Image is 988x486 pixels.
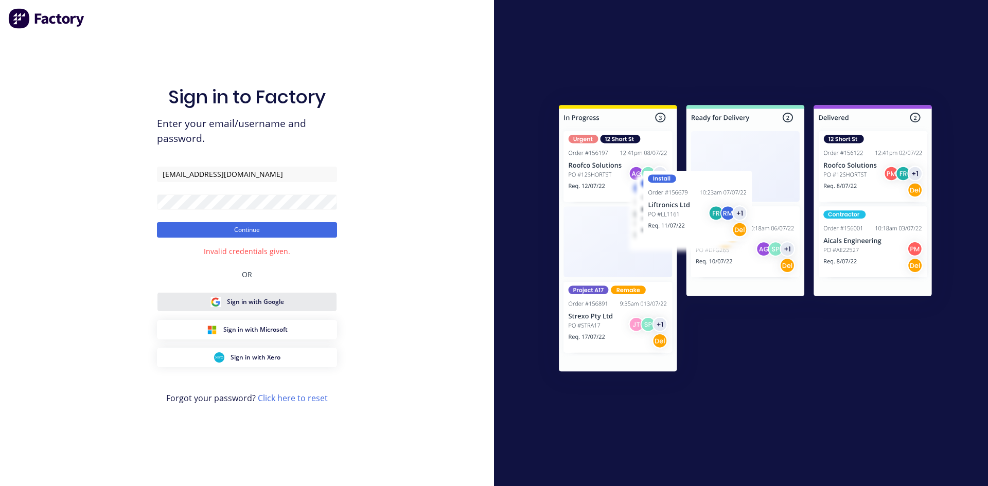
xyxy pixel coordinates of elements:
img: Google Sign in [210,297,221,307]
button: Microsoft Sign inSign in with Microsoft [157,320,337,339]
span: Forgot your password? [166,392,328,404]
h1: Sign in to Factory [168,86,326,108]
span: Sign in with Microsoft [223,325,288,334]
div: OR [242,257,252,292]
img: Xero Sign in [214,352,224,363]
a: Click here to reset [258,392,328,404]
div: Invalid credentials given. [204,246,290,257]
span: Enter your email/username and password. [157,116,337,146]
img: Factory [8,8,85,29]
span: Sign in with Xero [231,353,280,362]
input: Email/Username [157,167,337,182]
button: Google Sign inSign in with Google [157,292,337,312]
img: Microsoft Sign in [207,325,217,335]
button: Continue [157,222,337,238]
button: Xero Sign inSign in with Xero [157,348,337,367]
span: Sign in with Google [227,297,284,307]
img: Sign in [536,84,955,396]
